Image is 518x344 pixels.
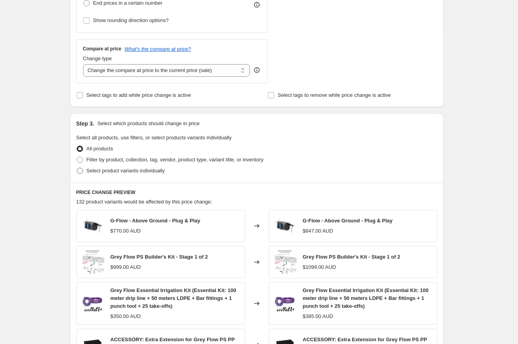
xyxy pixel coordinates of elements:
div: $350.00 AUD [111,313,141,320]
div: help [253,66,261,74]
p: Select which products should change in price [97,120,199,128]
span: All products [87,146,113,152]
span: Change type [83,55,112,61]
span: Select all products, use filters, or select products variants individually [76,135,232,141]
span: Select tags to remove while price change is active [278,92,391,98]
div: $385.00 AUD [303,313,333,320]
span: Grey Flow Essential Irrigation Kit (Essential Kit: 100 meter drip line + 50 meters LDPE + Bar fit... [111,287,236,309]
img: G-Flow-Cutaway_80x.jpg [81,214,104,238]
span: G-Flow - Above Ground - Plug & Play [303,218,393,224]
img: GreyFlow_Complete_Drip_Line_Kit_80x.png [81,292,104,315]
div: $1099.00 AUD [303,263,336,271]
span: G-Flow - Above Ground - Plug & Play [111,218,200,224]
span: Select product variants individually [87,168,165,174]
div: $847.00 AUD [303,227,333,235]
div: $999.00 AUD [111,263,141,271]
h2: Step 3. [76,120,94,128]
span: Filter by product, collection, tag, vendor, product type, variant title, or inventory [87,157,264,163]
div: $770.00 AUD [111,227,141,235]
h6: PRICE CHANGE PREVIEW [76,189,437,196]
span: Grey Flow PS Builder's Kit - Stage 1 of 2 [303,254,400,260]
span: ACCESSORY: Extra Extension for Grey Flow PS PP [111,337,235,342]
span: Grey Flow Essential Irrigation Kit (Essential Kit: 100 meter drip line + 50 meters LDPE + Bar fit... [303,287,429,309]
span: 132 product variants would be affected by this price change: [76,199,212,205]
h3: Compare at price [83,46,122,52]
span: Grey Flow PS Builder's Kit - Stage 1 of 2 [111,254,208,260]
span: Show rounding direction options? [93,17,169,23]
img: PSBuildersKitStage1_80x.png [273,250,297,274]
span: ACCESSORY: Extra Extension for Grey Flow PS PP [303,337,427,342]
img: GreyFlow_Complete_Drip_Line_Kit_80x.png [273,292,297,315]
span: Select tags to add while price change is active [87,92,191,98]
button: What's the compare at price? [125,46,191,52]
img: PSBuildersKitStage1_80x.png [81,250,104,274]
img: G-Flow-Cutaway_80x.jpg [273,214,297,238]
